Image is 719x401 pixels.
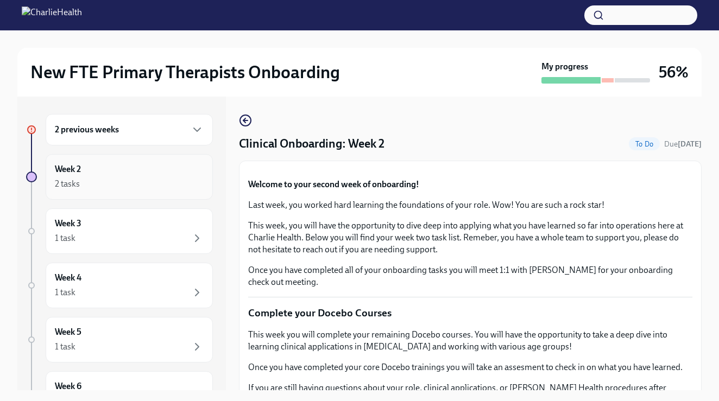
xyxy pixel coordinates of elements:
[248,361,692,373] p: Once you have completed your core Docebo trainings you will take an assesment to check in on what...
[664,139,702,149] span: August 30th, 2025 10:00
[26,208,213,254] a: Week 31 task
[55,178,80,190] div: 2 tasks
[664,139,702,149] span: Due
[248,199,692,211] p: Last week, you worked hard learning the foundations of your role. Wow! You are such a rock star!
[629,140,660,148] span: To Do
[30,61,340,83] h2: New FTE Primary Therapists Onboarding
[55,287,75,298] div: 1 task
[22,7,82,24] img: CharlieHealth
[46,114,213,145] div: 2 previous weeks
[55,232,75,244] div: 1 task
[239,136,384,152] h4: Clinical Onboarding: Week 2
[55,218,81,230] h6: Week 3
[26,154,213,200] a: Week 22 tasks
[248,220,692,256] p: This week, you will have the opportunity to dive deep into applying what you have learned so far ...
[248,179,419,189] strong: Welcome to your second week of onboarding!
[26,317,213,362] a: Week 51 task
[26,263,213,308] a: Week 41 task
[678,139,702,149] strong: [DATE]
[248,329,692,353] p: This week you will complete your remaining Docebo courses. You will have the opportunity to take ...
[55,380,81,392] h6: Week 6
[248,264,692,288] p: Once you have completed all of your onboarding tasks you will meet 1:1 with [PERSON_NAME] for you...
[55,163,81,175] h6: Week 2
[55,341,75,353] div: 1 task
[55,272,81,284] h6: Week 4
[541,61,588,73] strong: My progress
[659,62,689,82] h3: 56%
[248,306,692,320] p: Complete your Docebo Courses
[55,326,81,338] h6: Week 5
[55,124,119,136] h6: 2 previous weeks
